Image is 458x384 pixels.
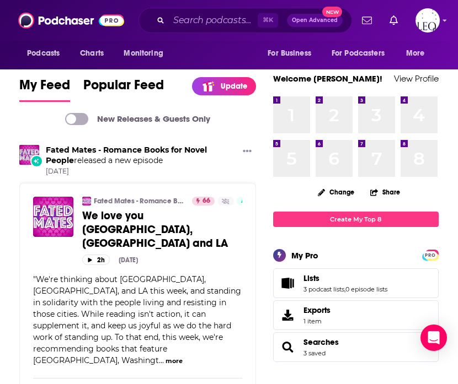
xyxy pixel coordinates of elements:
[19,77,70,102] a: My Feed
[277,339,299,355] a: Searches
[27,46,60,61] span: Podcasts
[258,13,278,28] span: ⌘ K
[33,274,241,365] span: "
[33,197,73,237] img: We love you Chicago, DC and LA
[273,300,439,330] a: Exports
[166,356,183,366] button: more
[33,274,241,365] span: We're thinking about [GEOGRAPHIC_DATA], [GEOGRAPHIC_DATA], and LA this week, and standing in soli...
[416,8,440,33] button: Show profile menu
[241,196,262,207] span: Active
[82,197,91,205] img: Fated Mates - Romance Books for Novel People
[19,77,70,100] span: My Feed
[119,256,138,264] div: [DATE]
[82,209,228,250] span: We love you [GEOGRAPHIC_DATA], [GEOGRAPHIC_DATA] and LA
[324,43,401,64] button: open menu
[46,167,238,176] span: [DATE]
[424,251,437,259] span: PRO
[65,113,210,125] a: New Releases & Guests Only
[238,145,256,159] button: Show More Button
[277,275,299,291] a: Lists
[424,250,437,258] a: PRO
[203,196,210,207] span: 66
[303,317,331,325] span: 1 item
[83,77,164,100] span: Popular Feed
[192,77,256,95] a: Update
[303,337,339,347] a: Searches
[80,46,104,61] span: Charts
[303,285,344,293] a: 3 podcast lists
[287,14,343,27] button: Open AdvancedNew
[292,18,338,23] span: Open Advanced
[192,197,215,205] a: 66
[169,12,258,29] input: Search podcasts, credits, & more...
[303,305,331,315] span: Exports
[385,11,402,30] a: Show notifications dropdown
[416,8,440,33] img: User Profile
[124,46,163,61] span: Monitoring
[291,250,318,261] div: My Pro
[273,212,439,226] a: Create My Top 8
[94,197,185,205] a: Fated Mates - Romance Books for Novel People
[303,273,319,283] span: Lists
[116,43,177,64] button: open menu
[159,355,164,365] span: ...
[268,46,311,61] span: For Business
[303,273,387,283] a: Lists
[398,43,439,64] button: open menu
[332,46,385,61] span: For Podcasters
[260,43,325,64] button: open menu
[82,255,110,265] button: 2h
[30,155,42,167] div: New Episode
[420,324,447,351] div: Open Intercom Messenger
[273,73,382,84] a: Welcome [PERSON_NAME]!
[344,285,345,293] span: ,
[416,8,440,33] span: Logged in as LeoPR
[277,307,299,323] span: Exports
[83,77,164,102] a: Popular Feed
[18,10,124,31] img: Podchaser - Follow, Share and Rate Podcasts
[406,46,425,61] span: More
[237,197,267,205] a: Active
[345,285,387,293] a: 0 episode lists
[73,43,110,64] a: Charts
[82,209,242,250] a: We love you [GEOGRAPHIC_DATA], [GEOGRAPHIC_DATA] and LA
[19,43,74,64] button: open menu
[46,145,238,166] h3: released a new episode
[311,185,361,199] button: Change
[370,181,401,203] button: Share
[394,73,439,84] a: View Profile
[139,8,352,33] div: Search podcasts, credits, & more...
[358,11,376,30] a: Show notifications dropdown
[19,145,39,165] img: Fated Mates - Romance Books for Novel People
[322,7,342,17] span: New
[303,349,326,357] a: 3 saved
[46,145,207,165] a: Fated Mates - Romance Books for Novel People
[221,82,247,91] p: Update
[273,332,439,362] span: Searches
[273,268,439,298] span: Lists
